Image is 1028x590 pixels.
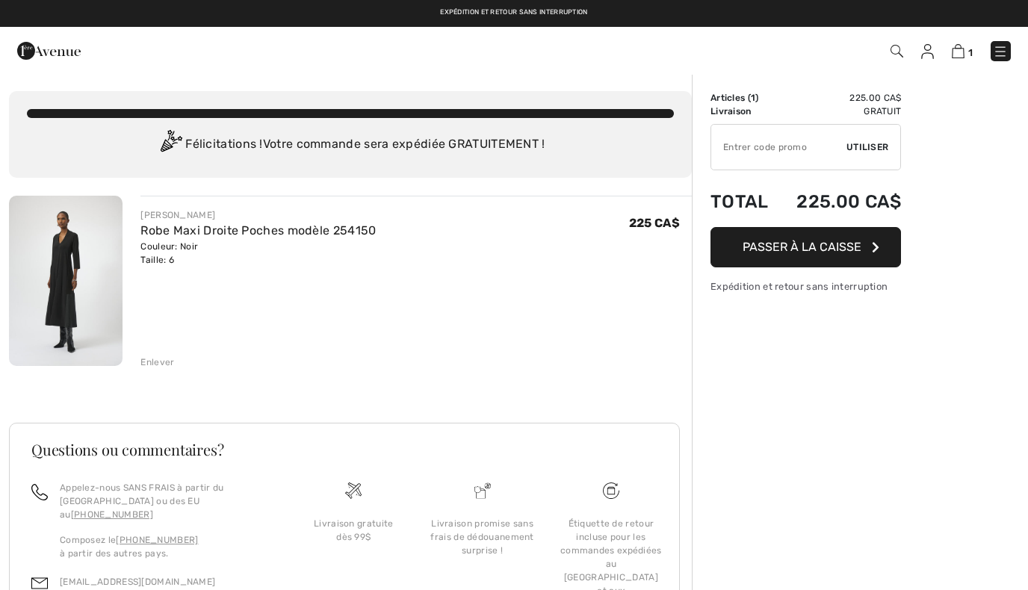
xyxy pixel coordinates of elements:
span: Passer à la caisse [743,240,861,254]
a: 1ère Avenue [17,43,81,57]
img: Congratulation2.svg [155,130,185,160]
img: 1ère Avenue [17,36,81,66]
div: [PERSON_NAME] [140,208,376,222]
a: 1 [952,42,973,60]
h3: Questions ou commentaires? [31,442,657,457]
td: Total [710,176,778,227]
p: Composez le à partir des autres pays. [60,533,271,560]
img: Livraison gratuite dès 99$ [345,482,362,499]
a: [PHONE_NUMBER] [116,535,198,545]
img: Panier d'achat [952,44,964,58]
img: Livraison gratuite dès 99$ [603,482,619,499]
td: Gratuit [778,105,901,118]
p: Appelez-nous SANS FRAIS à partir du [GEOGRAPHIC_DATA] ou des EU au [60,481,271,521]
td: 225.00 CA$ [778,176,901,227]
span: 1 [751,93,755,103]
a: [PHONE_NUMBER] [71,509,153,520]
td: 225.00 CA$ [778,91,901,105]
div: Expédition et retour sans interruption [710,279,901,294]
a: [EMAIL_ADDRESS][DOMAIN_NAME] [60,577,215,587]
input: Code promo [711,125,846,170]
img: Robe Maxi Droite Poches modèle 254150 [9,196,123,366]
button: Passer à la caisse [710,227,901,267]
img: Menu [993,44,1008,59]
img: Mes infos [921,44,934,59]
span: Utiliser [846,140,888,154]
td: Livraison [710,105,778,118]
div: Enlever [140,355,174,369]
span: 1 [968,47,973,58]
div: Livraison gratuite dès 99$ [301,517,406,544]
div: Félicitations ! Votre commande sera expédiée GRATUITEMENT ! [27,130,674,160]
span: 225 CA$ [629,216,680,230]
div: Couleur: Noir Taille: 6 [140,240,376,267]
img: Livraison promise sans frais de dédouanement surprise&nbsp;! [474,482,491,499]
a: Robe Maxi Droite Poches modèle 254150 [140,223,376,237]
img: call [31,484,48,500]
div: Livraison promise sans frais de dédouanement surprise ! [430,517,534,557]
img: Recherche [891,45,903,58]
td: Articles ( ) [710,91,778,105]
